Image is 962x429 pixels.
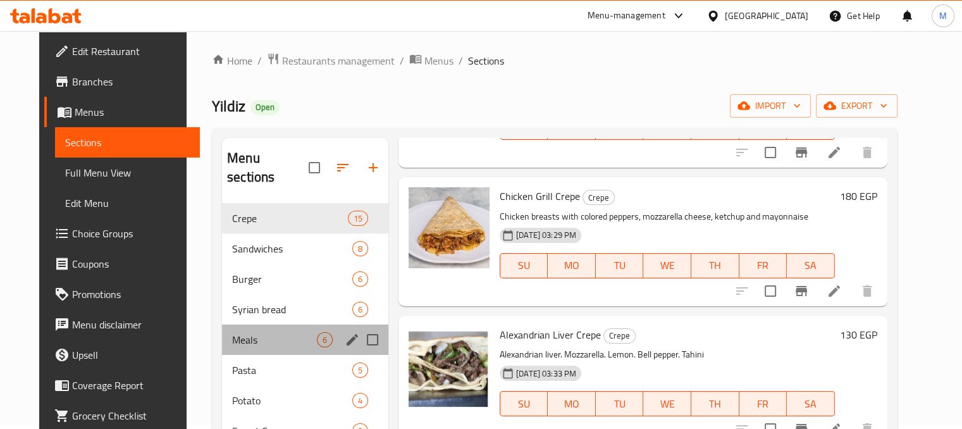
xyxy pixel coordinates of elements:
span: Sections [65,135,190,150]
span: FR [744,256,782,275]
span: SA [792,395,830,413]
img: Chicken Grill Crepe [409,187,490,268]
span: WE [648,395,686,413]
a: Restaurants management [267,53,395,69]
span: TU [601,395,639,413]
span: export [826,98,887,114]
span: Menus [424,53,453,68]
button: edit [343,330,362,349]
p: Alexandrian liver. Mozzarella. Lemon. Bell pepper. Tahini [500,347,835,363]
div: [GEOGRAPHIC_DATA] [725,9,808,23]
a: Menus [44,97,200,127]
div: Syrian bread6 [222,294,388,325]
span: Choice Groups [72,226,190,241]
span: FR [744,395,782,413]
div: Pasta5 [222,355,388,385]
div: Open [250,100,280,115]
button: SA [787,253,835,278]
a: Edit Restaurant [44,36,200,66]
div: items [352,241,368,256]
a: Sections [55,127,200,158]
a: Coverage Report [44,370,200,401]
div: items [352,271,368,287]
button: TU [596,391,644,416]
div: Burger6 [222,264,388,294]
li: / [459,53,463,68]
img: Alexandrian Liver Crepe [409,326,490,407]
span: Restaurants management [282,53,395,68]
div: items [352,393,368,408]
div: Crepe15 [222,203,388,233]
span: Yildiz [212,92,245,120]
span: MO [553,256,591,275]
span: 8 [353,243,367,255]
span: [DATE] 03:33 PM [511,368,581,380]
span: TH [696,256,734,275]
button: delete [852,276,882,306]
span: MO [553,395,591,413]
a: Home [212,53,252,68]
button: FR [739,391,787,416]
a: Full Menu View [55,158,200,188]
span: Crepe [604,328,635,343]
span: M [939,9,947,23]
h6: 180 EGP [840,187,877,205]
span: Potato [232,393,352,408]
button: Branch-specific-item [786,276,817,306]
span: Menu disclaimer [72,317,190,332]
button: MO [548,253,596,278]
li: / [257,53,262,68]
span: Syrian bread [232,302,352,317]
span: Sandwiches [232,241,352,256]
div: Pasta [232,363,352,378]
nav: breadcrumb [212,53,897,69]
span: 4 [353,395,367,407]
a: Promotions [44,279,200,309]
button: Add section [358,152,388,183]
div: Sandwiches8 [222,233,388,264]
button: WE [643,391,691,416]
span: Branches [72,74,190,89]
span: Meals [232,332,317,347]
span: Upsell [72,347,190,363]
span: 6 [318,334,332,346]
span: 6 [353,304,367,316]
span: Chicken Grill Crepe [500,187,580,206]
a: Choice Groups [44,218,200,249]
button: delete [852,137,882,168]
div: items [348,211,368,226]
span: Select all sections [301,154,328,181]
a: Edit menu item [827,145,842,160]
button: FR [739,253,787,278]
a: Upsell [44,340,200,370]
span: Select to update [757,139,784,166]
button: Branch-specific-item [786,137,817,168]
span: [DATE] 03:29 PM [511,229,581,241]
span: TU [601,256,639,275]
span: Burger [232,271,352,287]
a: Menu disclaimer [44,309,200,340]
a: Edit menu item [827,283,842,299]
div: Meals6edit [222,325,388,355]
span: 6 [353,273,367,285]
button: TU [596,253,644,278]
h2: Menu sections [227,149,309,187]
span: 5 [353,364,367,376]
div: Menu-management [588,8,665,23]
button: import [730,94,811,118]
a: Edit Menu [55,188,200,218]
span: Coverage Report [72,378,190,393]
button: SU [500,253,548,278]
span: TH [696,395,734,413]
span: SA [792,256,830,275]
span: Crepe [583,190,614,205]
a: Branches [44,66,200,97]
button: export [816,94,897,118]
button: SA [787,391,835,416]
span: Crepe [232,211,348,226]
